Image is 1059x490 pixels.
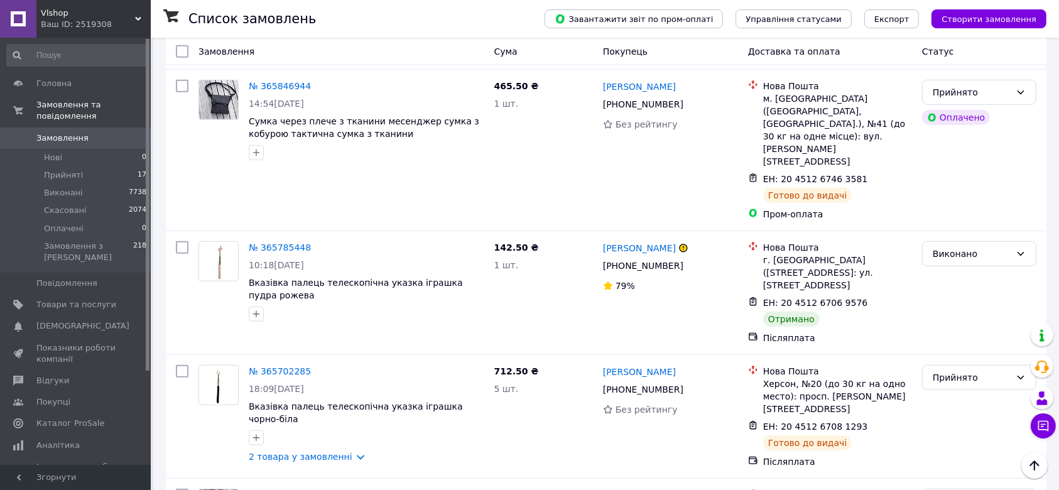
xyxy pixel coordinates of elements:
[199,80,238,119] img: Фото товару
[545,9,723,28] button: Завантажити звіт по пром-оплаті
[763,365,912,378] div: Нова Пошта
[763,312,820,327] div: Отримано
[36,133,89,144] span: Замовлення
[494,384,519,394] span: 5 шт.
[763,298,868,308] span: ЕН: 20 4512 6706 9576
[44,187,83,199] span: Виконані
[36,320,129,332] span: [DEMOGRAPHIC_DATA]
[1031,413,1056,438] button: Чат з покупцем
[555,13,713,24] span: Завантажити звіт по пром-оплаті
[864,9,920,28] button: Експорт
[133,241,146,263] span: 218
[600,95,686,113] div: [PHONE_NUMBER]
[36,418,104,429] span: Каталог ProSale
[36,299,116,310] span: Товари та послуги
[129,205,146,216] span: 2074
[763,174,868,184] span: ЕН: 20 4512 6746 3581
[249,401,463,424] a: Вказівка палець телескопічна указка іграшка чорно-біла
[41,8,135,19] span: Vlshop
[931,9,1046,28] button: Створити замовлення
[919,13,1046,23] a: Створити замовлення
[763,332,912,344] div: Післяплата
[736,9,852,28] button: Управління статусами
[249,81,311,91] a: № 365846944
[494,99,519,109] span: 1 шт.
[763,188,852,203] div: Готово до видачі
[188,11,316,26] h1: Список замовлень
[249,116,479,139] a: Сумка через плече з тканини месенджер сумка з кобурою тактична сумка з тканини
[142,152,146,163] span: 0
[763,378,912,415] div: Херсон, №20 (до 30 кг на одно место): просп. [PERSON_NAME][STREET_ADDRESS]
[44,241,133,263] span: Замовлення з [PERSON_NAME]
[746,14,842,24] span: Управління статусами
[36,375,69,386] span: Відгуки
[922,110,990,125] div: Оплачено
[44,170,83,181] span: Прийняті
[603,366,676,378] a: [PERSON_NAME]
[763,435,852,450] div: Готово до видачі
[249,278,463,300] a: Вказівка палець телескопічна указка іграшка пудра рожева
[616,405,678,415] span: Без рейтингу
[36,461,116,484] span: Інструменти веб-майстра та SEO
[41,19,151,30] div: Ваш ID: 2519308
[1021,452,1048,479] button: Наверх
[198,241,239,281] a: Фото товару
[874,14,910,24] span: Експорт
[44,152,62,163] span: Нові
[600,257,686,275] div: [PHONE_NUMBER]
[748,46,840,57] span: Доставка та оплата
[249,384,304,394] span: 18:09[DATE]
[603,242,676,254] a: [PERSON_NAME]
[763,92,912,168] div: м. [GEOGRAPHIC_DATA] ([GEOGRAPHIC_DATA], [GEOGRAPHIC_DATA].), №41 (до 30 кг на одне місце): вул. ...
[138,170,146,181] span: 17
[36,342,116,365] span: Показники роботи компанії
[942,14,1036,24] span: Створити замовлення
[603,46,648,57] span: Покупець
[763,422,868,432] span: ЕН: 20 4512 6708 1293
[494,260,519,270] span: 1 шт.
[494,366,539,376] span: 712.50 ₴
[6,44,148,67] input: Пошук
[36,440,80,451] span: Аналітика
[494,81,539,91] span: 465.50 ₴
[494,46,518,57] span: Cума
[763,241,912,254] div: Нова Пошта
[36,396,70,408] span: Покупці
[763,455,912,468] div: Післяплата
[249,452,352,462] a: 2 товара у замовленні
[922,46,954,57] span: Статус
[763,80,912,92] div: Нова Пошта
[933,85,1011,99] div: Прийнято
[933,247,1011,261] div: Виконано
[207,242,231,281] img: Фото товару
[36,278,97,289] span: Повідомлення
[763,254,912,291] div: г. [GEOGRAPHIC_DATA] ([STREET_ADDRESS]: ул. [STREET_ADDRESS]
[198,80,239,120] a: Фото товару
[600,381,686,398] div: [PHONE_NUMBER]
[249,366,311,376] a: № 365702285
[763,208,912,220] div: Пром-оплата
[933,371,1011,384] div: Прийнято
[44,223,84,234] span: Оплачені
[616,281,635,291] span: 79%
[603,80,676,93] a: [PERSON_NAME]
[616,119,678,129] span: Без рейтингу
[129,187,146,199] span: 7738
[142,223,146,234] span: 0
[198,46,254,57] span: Замовлення
[249,260,304,270] span: 10:18[DATE]
[249,99,304,109] span: 14:54[DATE]
[36,78,72,89] span: Головна
[249,242,311,253] a: № 365785448
[36,99,151,122] span: Замовлення та повідомлення
[207,366,231,405] img: Фото товару
[198,365,239,405] a: Фото товару
[494,242,539,253] span: 142.50 ₴
[44,205,87,216] span: Скасовані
